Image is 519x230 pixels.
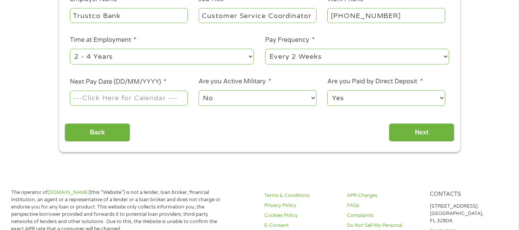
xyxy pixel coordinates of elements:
[199,8,316,23] input: Cashier
[264,202,338,209] a: Privacy Policy
[327,8,445,23] input: (231) 754-4010
[389,123,454,142] input: Next
[430,191,503,198] h4: Contacts
[265,36,315,44] label: Pay Frequency
[70,36,136,44] label: Time at Employment
[70,8,187,23] input: Walmart
[347,192,420,199] a: APR Charges
[347,202,420,209] a: FAQs
[65,123,130,142] input: Back
[48,189,90,195] a: [DOMAIN_NAME]
[264,192,338,199] a: Terms & Conditions
[199,78,271,86] label: Are you Active Military
[70,91,187,105] input: ---Click Here for Calendar ---
[347,212,420,219] a: Complaints
[430,203,503,225] p: [STREET_ADDRESS], [GEOGRAPHIC_DATA], FL 32804.
[327,78,423,86] label: Are you Paid by Direct Deposit
[70,78,166,86] label: Next Pay Date (DD/MM/YYYY)
[264,212,338,219] a: Cookies Policy
[264,222,338,229] a: E-Consent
